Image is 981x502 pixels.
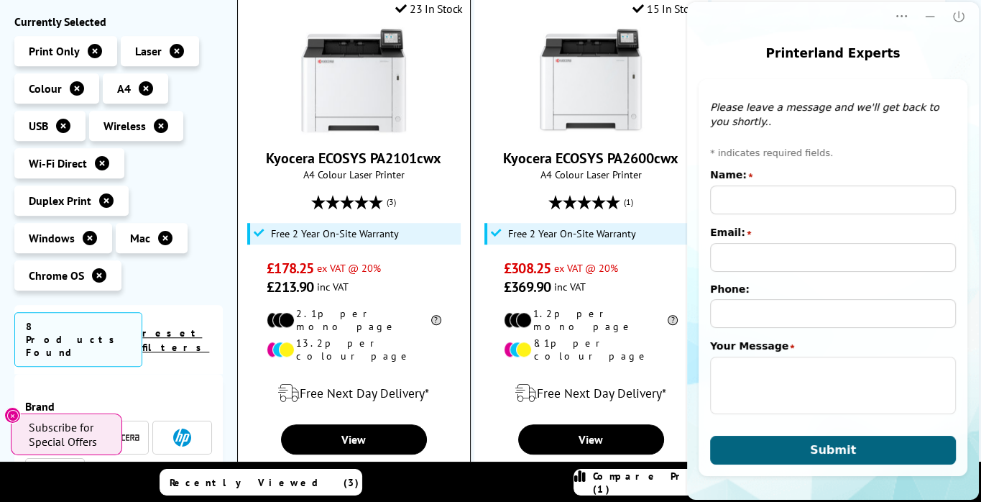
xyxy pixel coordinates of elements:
[271,228,399,239] span: Free 2 Year On-Site Warranty
[25,169,62,182] label: Name:
[29,231,75,245] span: Windows
[29,119,48,133] span: USB
[267,337,441,362] li: 13.2p per colour page
[29,44,80,58] span: Print Only
[173,429,191,447] img: HP
[125,443,171,457] span: Submit
[482,168,700,181] span: A4 Colour Laser Printer
[29,420,108,449] span: Subscribe for Special Offers
[317,261,381,275] span: ex VAT @ 20%
[317,280,349,293] span: inc VAT
[29,193,91,208] span: Duplex Print
[25,399,212,414] span: Brand
[4,407,21,424] button: Close
[554,261,618,275] span: ex VAT @ 20%
[117,81,131,96] span: A4
[300,123,407,137] a: Kyocera ECOSYS PA2101cwx
[508,228,636,239] span: Free 2 Year On-Site Warranty
[267,278,313,296] span: £213.90
[25,340,103,353] label: Your Message
[202,2,231,31] button: Dropdown Menu
[29,268,84,283] span: Chrome OS
[300,27,407,134] img: Kyocera ECOSYS PA2101cwx
[518,424,664,455] a: View
[504,278,551,296] span: £369.90
[593,470,775,496] span: Compare Products (1)
[130,231,150,245] span: Mac
[25,436,271,465] button: Submit
[574,469,776,496] a: Compare Products (1)
[266,149,441,168] a: Kyocera ECOSYS PA2101cwx
[482,373,700,414] div: modal_delivery
[25,147,271,160] span: * indicates required fields.
[245,168,463,181] span: A4 Colour Laser Printer
[25,227,60,239] label: Email:
[504,307,678,333] li: 1.2p per mono page
[387,188,396,216] span: (3)
[170,476,359,489] span: Recently Viewed (3)
[160,469,362,496] a: Recently Viewed (3)
[25,101,254,127] em: Please leave a message and we'll get back to you shortly..
[25,283,65,296] label: Phone:
[504,337,678,362] li: 8.1p per colour page
[267,307,441,333] li: 2.1p per mono page
[103,119,146,133] span: Wireless
[29,81,62,96] span: Colour
[267,259,313,278] span: £178.25
[245,373,463,414] div: modal_delivery
[142,327,209,354] a: reset filters
[537,27,645,134] img: Kyocera ECOSYS PA2600cwx
[14,14,223,29] div: Currently Selected
[624,188,633,216] span: (1)
[281,424,427,455] a: View
[17,46,280,62] div: Printerland Experts
[537,123,645,137] a: Kyocera ECOSYS PA2600cwx
[503,149,678,168] a: Kyocera ECOSYS PA2600cwx
[135,44,162,58] span: Laser
[231,2,259,31] button: Minimize
[160,429,203,447] a: HP
[632,1,699,16] div: 15 In Stock
[14,312,142,367] span: 8 Products Found
[259,2,288,31] button: Close
[504,259,551,278] span: £308.25
[29,156,87,170] span: Wi-Fi Direct
[554,280,586,293] span: inc VAT
[395,1,463,16] div: 23 In Stock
